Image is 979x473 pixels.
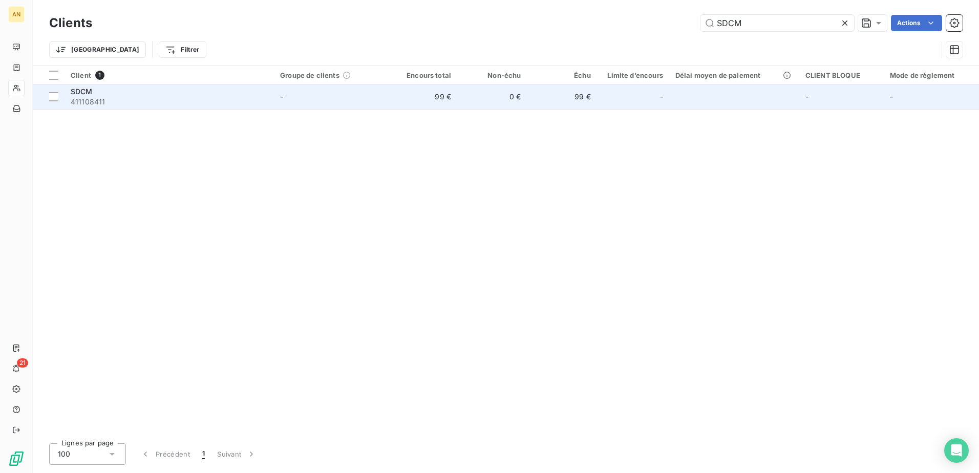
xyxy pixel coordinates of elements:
[660,92,663,102] span: -
[202,449,205,459] span: 1
[533,71,590,79] div: Échu
[890,92,893,101] span: -
[49,14,92,32] h3: Clients
[675,71,793,79] div: Délai moyen de paiement
[805,71,878,79] div: CLIENT BLOQUE
[71,87,93,96] span: SDCM
[159,41,206,58] button: Filtrer
[71,71,91,79] span: Client
[8,6,25,23] div: AN
[95,71,104,80] span: 1
[388,84,457,109] td: 99 €
[394,71,451,79] div: Encours total
[196,443,211,465] button: 1
[944,438,969,463] div: Open Intercom Messenger
[457,84,527,109] td: 0 €
[280,92,283,101] span: -
[527,84,597,109] td: 99 €
[463,71,521,79] div: Non-échu
[49,41,146,58] button: [GEOGRAPHIC_DATA]
[891,15,942,31] button: Actions
[603,71,663,79] div: Limite d’encours
[805,92,808,101] span: -
[71,97,268,107] span: 411108411
[8,450,25,467] img: Logo LeanPay
[280,71,339,79] span: Groupe de clients
[17,358,28,368] span: 21
[58,449,70,459] span: 100
[211,443,263,465] button: Suivant
[890,71,973,79] div: Mode de règlement
[134,443,196,465] button: Précédent
[700,15,854,31] input: Rechercher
